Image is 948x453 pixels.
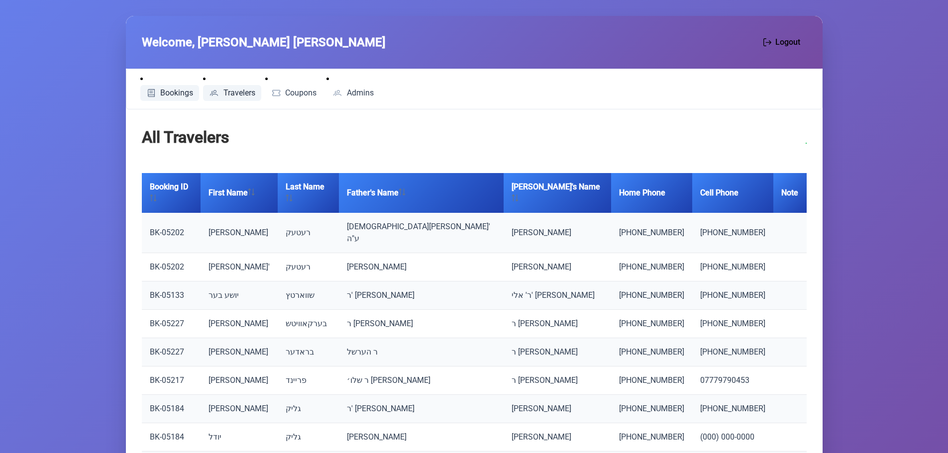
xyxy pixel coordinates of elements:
span: Coupons [285,89,316,97]
a: BK-05217 [150,375,184,385]
span: Welcome, [PERSON_NAME] [PERSON_NAME] [142,33,386,51]
td: [PERSON_NAME] [504,213,612,253]
td: [PERSON_NAME] [201,366,278,395]
td: יודל [201,423,278,452]
span: Admins [347,89,374,97]
td: גליק [278,423,339,452]
td: גליק [278,395,339,423]
td: [PHONE_NUMBER] [692,395,773,423]
td: [DEMOGRAPHIC_DATA][PERSON_NAME]' ע"ה [339,213,504,253]
th: Last Name [278,173,339,213]
th: Father's Name [339,173,504,213]
button: Logout [757,32,807,53]
td: [PERSON_NAME]' [201,253,278,281]
a: Travelers [203,85,261,101]
td: [PHONE_NUMBER] [611,281,692,310]
td: [PHONE_NUMBER] [692,338,773,366]
a: Admins [326,85,380,101]
td: ר [PERSON_NAME] [504,310,612,338]
td: יושע בער [201,281,278,310]
th: Cell Phone [692,173,773,213]
td: בראדער [278,338,339,366]
td: [PERSON_NAME] [504,395,612,423]
span: Logout [775,36,800,48]
td: [PERSON_NAME] [339,423,504,452]
td: בערקאוויטש [278,310,339,338]
td: [PERSON_NAME] [201,395,278,423]
td: (000) 000-0000 [692,423,773,452]
td: ר' [PERSON_NAME] [339,281,504,310]
th: [PERSON_NAME]'s Name [504,173,612,213]
td: [PHONE_NUMBER] [611,423,692,452]
th: Booking ID [142,173,201,213]
td: ר הערשל [339,338,504,366]
td: שווארטץ [278,281,339,310]
th: Home Phone [611,173,692,213]
td: [PHONE_NUMBER] [611,338,692,366]
td: ר שלו׳ [PERSON_NAME] [339,366,504,395]
td: [PERSON_NAME] [201,338,278,366]
td: ר' אלי' [PERSON_NAME] [504,281,612,310]
td: ר' [PERSON_NAME] [339,395,504,423]
li: Admins [326,73,380,101]
a: Bookings [140,85,200,101]
td: ר [PERSON_NAME] [504,338,612,366]
th: Note [773,173,806,213]
a: BK-05133 [150,290,184,300]
td: ר [PERSON_NAME] [504,366,612,395]
h2: All Travelers [142,125,229,149]
a: BK-05227 [150,319,184,328]
a: BK-05202 [150,262,184,272]
td: [PERSON_NAME] [201,310,278,338]
td: רעטעק [278,213,339,253]
td: [PERSON_NAME] [504,423,612,452]
a: Coupons [265,85,323,101]
td: [PERSON_NAME] [201,213,278,253]
td: פריינד [278,366,339,395]
td: [PHONE_NUMBER] [611,253,692,281]
td: [PERSON_NAME] [339,253,504,281]
td: [PHONE_NUMBER] [611,395,692,423]
td: רעטעק [278,253,339,281]
td: [PHONE_NUMBER] [611,310,692,338]
td: 07779790453 [692,366,773,395]
span: Bookings [160,89,193,97]
li: Travelers [203,73,261,101]
td: [PHONE_NUMBER] [611,213,692,253]
li: Coupons [265,73,323,101]
td: [PHONE_NUMBER] [692,253,773,281]
td: [PHONE_NUMBER] [692,310,773,338]
td: [PHONE_NUMBER] [692,281,773,310]
td: [PHONE_NUMBER] [692,213,773,253]
th: First Name [201,173,278,213]
a: BK-05202 [150,228,184,237]
li: Bookings [140,73,200,101]
td: ר [PERSON_NAME] [339,310,504,338]
a: BK-05227 [150,347,184,357]
span: Travelers [223,89,255,97]
td: [PHONE_NUMBER] [611,366,692,395]
td: [PERSON_NAME] [504,253,612,281]
a: BK-05184 [150,404,184,413]
a: BK-05184 [150,432,184,442]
